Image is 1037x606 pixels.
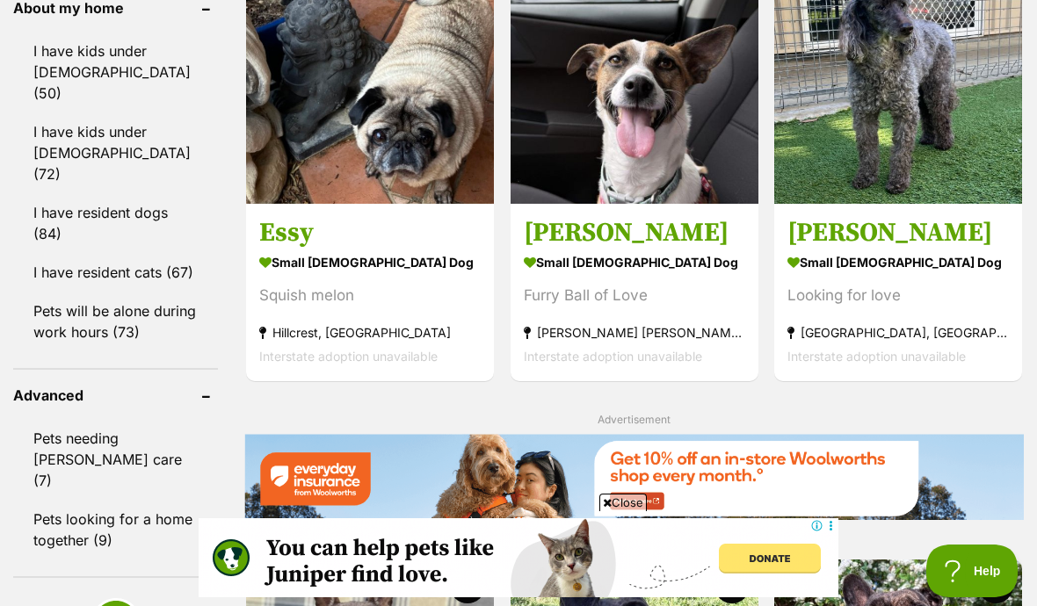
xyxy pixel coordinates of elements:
[787,216,1009,249] h3: [PERSON_NAME]
[13,113,218,192] a: I have kids under [DEMOGRAPHIC_DATA] (72)
[244,434,1024,521] img: Everyday Insurance promotional banner
[13,501,218,559] a: Pets looking for a home together (9)
[13,254,218,291] a: I have resident cats (67)
[787,249,1009,275] strong: small [DEMOGRAPHIC_DATA] Dog
[787,349,966,364] span: Interstate adoption unavailable
[524,349,702,364] span: Interstate adoption unavailable
[13,32,218,112] a: I have kids under [DEMOGRAPHIC_DATA] (50)
[244,434,1024,523] a: Everyday Insurance promotional banner
[524,249,745,275] strong: small [DEMOGRAPHIC_DATA] Dog
[774,203,1022,381] a: [PERSON_NAME] small [DEMOGRAPHIC_DATA] Dog Looking for love [GEOGRAPHIC_DATA], [GEOGRAPHIC_DATA] ...
[13,387,218,403] header: Advanced
[13,420,218,499] a: Pets needing [PERSON_NAME] care (7)
[524,321,745,344] strong: [PERSON_NAME] [PERSON_NAME], [GEOGRAPHIC_DATA]
[13,292,218,350] a: Pets will be alone during work hours (73)
[787,284,1009,307] div: Looking for love
[926,545,1019,597] iframe: Help Scout Beacon - Open
[598,413,671,426] span: Advertisement
[978,568,1013,603] button: favourite
[511,203,758,381] a: [PERSON_NAME] small [DEMOGRAPHIC_DATA] Dog Furry Ball of Love [PERSON_NAME] [PERSON_NAME], [GEOGR...
[259,349,438,364] span: Interstate adoption unavailable
[199,518,838,597] iframe: Advertisement
[787,321,1009,344] strong: [GEOGRAPHIC_DATA], [GEOGRAPHIC_DATA]
[524,284,745,307] div: Furry Ball of Love
[259,249,481,275] strong: small [DEMOGRAPHIC_DATA] Dog
[246,203,494,381] a: Essy small [DEMOGRAPHIC_DATA] Dog Squish melon Hillcrest, [GEOGRAPHIC_DATA] Interstate adoption u...
[524,216,745,249] h3: [PERSON_NAME]
[13,194,218,252] a: I have resident dogs (84)
[259,284,481,307] div: Squish melon
[259,321,481,344] strong: Hillcrest, [GEOGRAPHIC_DATA]
[259,216,481,249] h3: Essy
[599,494,647,511] span: Close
